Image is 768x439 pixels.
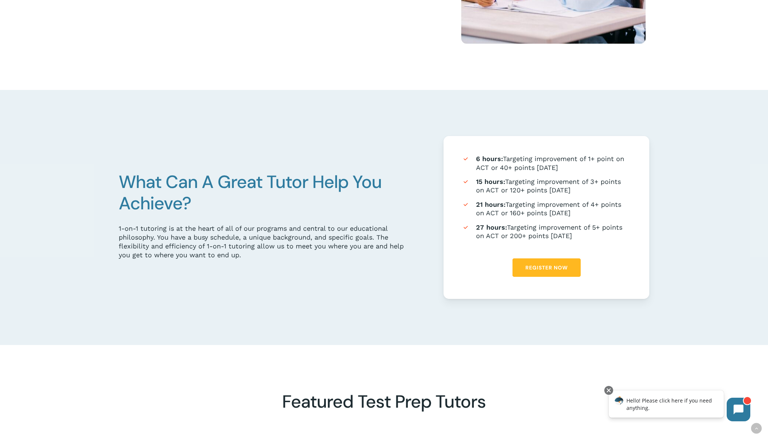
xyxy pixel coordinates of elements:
strong: 21 hours: [476,201,505,208]
li: Targeting improvement of 4+ points on ACT or 160+ points [DATE] [462,200,631,217]
iframe: Chatbot [601,384,758,429]
strong: 27 hours: [476,223,507,231]
a: Register Now [512,258,581,277]
li: Targeting improvement of 1+ point on ACT or 40+ points [DATE] [462,154,631,172]
span: What Can A Great Tutor Help You Achieve? [119,170,382,215]
div: 1-on-1 tutoring is at the heart of all of our programs and central to our educational philosophy.... [119,224,410,259]
span: Register Now [525,264,568,271]
h2: Featured Test Prep Tutors [209,391,559,412]
li: Targeting improvement of 3+ points on ACT or 120+ points [DATE] [462,177,631,195]
strong: 15 hours: [476,178,505,185]
strong: 6 hours: [476,155,503,163]
li: Targeting improvement of 5+ points on ACT or 200+ points [DATE] [462,223,631,240]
